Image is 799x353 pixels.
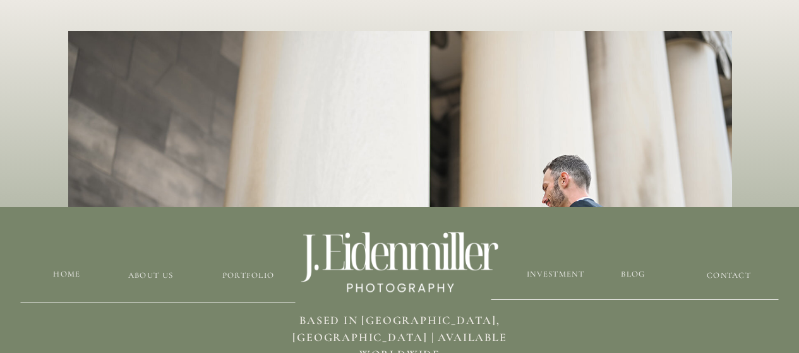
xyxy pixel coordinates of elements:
[699,270,759,282] a: CONTACT
[582,268,685,280] a: blog
[526,268,586,280] a: Investment
[103,270,199,282] a: about us
[211,270,286,282] a: Portfolio
[47,268,87,280] a: HOME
